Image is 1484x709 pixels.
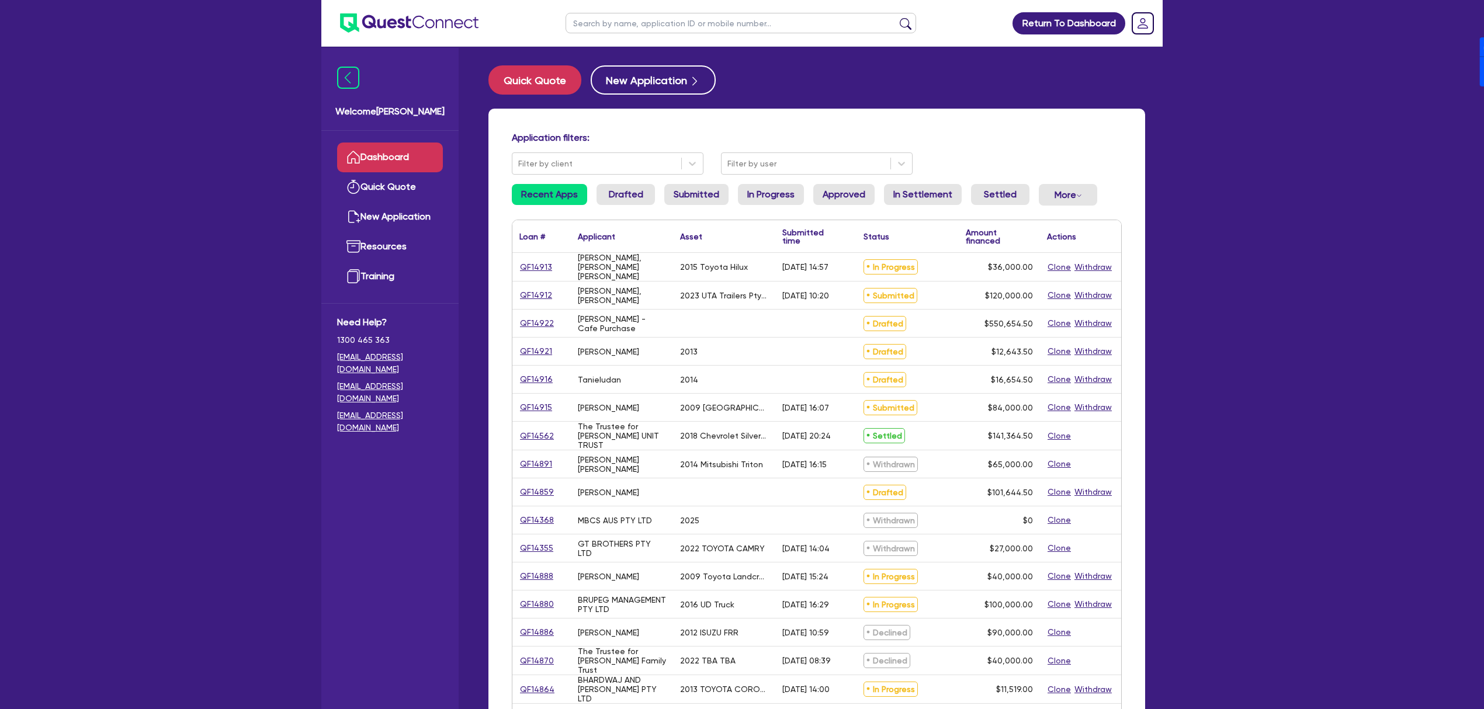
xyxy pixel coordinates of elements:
span: $40,000.00 [987,656,1033,665]
div: 2018 Chevrolet Silverado LTZ [680,431,768,440]
a: Training [337,262,443,291]
div: 2012 ISUZU FRR [680,628,738,637]
button: Clone [1047,569,1072,583]
a: QF14888 [519,569,554,583]
div: [PERSON_NAME] [578,628,639,637]
button: Clone [1047,654,1072,668]
img: training [346,269,360,283]
a: Return To Dashboard [1013,12,1125,34]
span: 1300 465 363 [337,334,443,346]
div: [DATE] 14:57 [782,262,828,272]
a: QF14913 [519,260,553,274]
div: The Trustee for [PERSON_NAME] UNIT TRUST [578,422,666,450]
img: resources [346,239,360,253]
button: Withdraw [1074,345,1112,358]
a: QF14886 [519,625,554,639]
span: $11,519.00 [996,684,1033,694]
div: Amount financed [966,228,1033,245]
div: [DATE] 16:15 [782,460,827,469]
a: QF14880 [519,597,554,611]
button: Clone [1047,345,1072,358]
a: Quick Quote [337,172,443,202]
button: Quick Quote [488,65,581,95]
a: Quick Quote [488,65,591,95]
a: QF14562 [519,429,554,443]
div: [DATE] 14:04 [782,544,830,553]
button: Clone [1047,260,1072,274]
a: QF14891 [519,457,553,471]
a: QF14355 [519,541,554,555]
div: [PERSON_NAME] [PERSON_NAME] [578,455,666,474]
div: [DATE] 08:39 [782,656,831,665]
div: Loan # [519,232,545,241]
span: $550,654.50 [984,319,1033,328]
span: Withdrawn [864,513,918,528]
span: $40,000.00 [987,572,1033,581]
div: 2015 Toyota Hilux [680,262,748,272]
span: Withdrawn [864,541,918,556]
button: Clone [1047,597,1072,611]
button: Withdraw [1074,317,1112,330]
span: Drafted [864,316,906,331]
span: Drafted [864,372,906,387]
span: $120,000.00 [985,291,1033,300]
a: QF14864 [519,683,555,696]
span: In Progress [864,597,918,612]
span: $100,000.00 [984,600,1033,609]
div: Tanieludan [578,375,621,384]
a: Resources [337,232,443,262]
span: Submitted [864,288,917,303]
span: $90,000.00 [987,628,1033,637]
span: Settled [864,428,905,443]
div: 2023 UTA Trailers Pty Ltd [PERSON_NAME] Float Trailer [680,291,768,300]
div: [PERSON_NAME], [PERSON_NAME] [578,286,666,305]
div: 2013 TOYOTA COROLLA [680,684,768,694]
button: Withdraw [1074,373,1112,386]
button: Withdraw [1074,401,1112,414]
span: In Progress [864,569,918,584]
span: $141,364.50 [988,431,1033,440]
div: BHARDWAJ AND [PERSON_NAME] PTY LTD [578,675,666,703]
img: new-application [346,210,360,224]
a: Submitted [664,184,729,205]
button: Clone [1047,485,1072,499]
img: quick-quote [346,180,360,194]
input: Search by name, application ID or mobile number... [566,13,916,33]
div: 2009 [GEOGRAPHIC_DATA] 2009 Kenworth 402 Tipper [680,403,768,412]
div: [PERSON_NAME] [578,347,639,356]
div: [DATE] 20:24 [782,431,831,440]
button: Withdraw [1074,289,1112,302]
button: Clone [1047,513,1072,527]
span: $65,000.00 [988,460,1033,469]
div: [PERSON_NAME] [578,488,639,497]
button: New Application [591,65,716,95]
a: [EMAIL_ADDRESS][DOMAIN_NAME] [337,409,443,434]
div: [PERSON_NAME], [PERSON_NAME] [PERSON_NAME] [578,253,666,281]
a: Recent Apps [512,184,587,205]
div: BRUPEG MANAGEMENT PTY LTD [578,595,666,614]
div: [DATE] 10:20 [782,291,829,300]
div: MBCS AUS PTY LTD [578,516,652,525]
button: Withdraw [1074,569,1112,583]
div: 2016 UD Truck [680,600,734,609]
a: Dashboard [337,143,443,172]
div: Submitted time [782,228,839,245]
div: [DATE] 16:07 [782,403,829,412]
a: QF14916 [519,373,553,386]
div: [DATE] 14:00 [782,684,830,694]
div: [DATE] 16:29 [782,600,829,609]
div: 2022 TOYOTA CAMRY [680,544,765,553]
button: Dropdown toggle [1039,184,1097,206]
a: QF14368 [519,513,554,527]
a: Approved [813,184,875,205]
a: New Application [337,202,443,232]
span: In Progress [864,259,918,274]
button: Clone [1047,373,1072,386]
button: Withdraw [1074,683,1112,696]
span: Submitted [864,400,917,415]
span: Declined [864,625,910,640]
div: The Trustee for [PERSON_NAME] Family Trust [578,647,666,675]
button: Withdraw [1074,485,1112,499]
span: Drafted [864,344,906,359]
button: Clone [1047,289,1072,302]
